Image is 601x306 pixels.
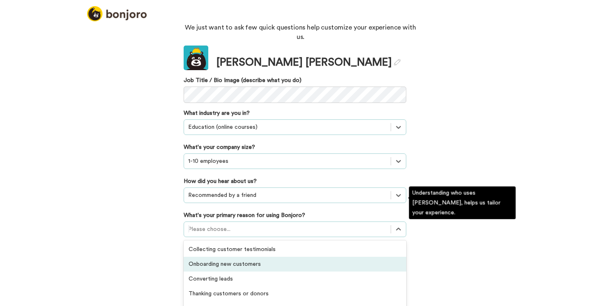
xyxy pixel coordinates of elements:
label: What's your primary reason for using Bonjoro? [184,211,305,219]
div: Collecting customer testimonials [184,242,406,257]
div: Thanking customers or donors [184,286,406,301]
p: We just want to ask few quick questions help customize your experience with us. [184,23,418,42]
label: What industry are you in? [184,109,250,117]
label: How did you hear about us? [184,177,257,185]
div: Understanding who uses [PERSON_NAME], helps us tailor your experience. [409,187,516,219]
div: [PERSON_NAME] [PERSON_NAME] [216,55,401,70]
div: Onboarding new customers [184,257,406,272]
label: Job Title / Bio Image (describe what you do) [184,76,406,84]
img: logo_full.png [87,6,147,21]
div: Converting leads [184,272,406,286]
label: What's your company size? [184,143,255,151]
